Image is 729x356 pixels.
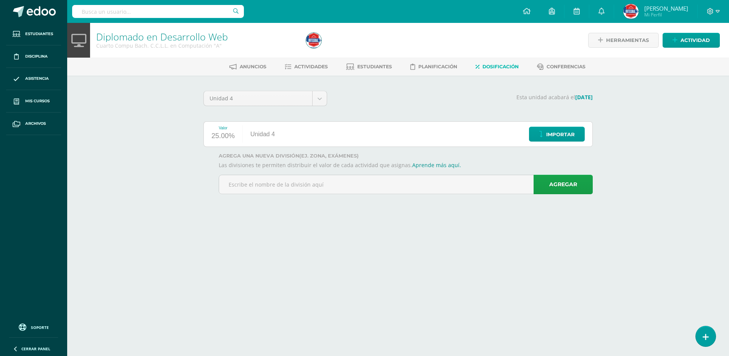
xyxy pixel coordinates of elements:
[204,91,327,106] a: Unidad 4
[588,33,659,48] a: Herramientas
[606,33,649,47] span: Herramientas
[229,61,266,73] a: Anuncios
[25,31,53,37] span: Estudiantes
[6,68,61,90] a: Asistencia
[681,33,710,47] span: Actividad
[25,121,46,127] span: Archivos
[294,64,328,69] span: Actividades
[96,31,297,42] h1: Diplomado en Desarrollo Web
[25,76,49,82] span: Asistencia
[418,64,457,69] span: Planificación
[72,5,244,18] input: Busca un usuario...
[575,93,593,101] strong: [DATE]
[534,175,593,194] a: Agregar
[529,127,585,142] a: Importar
[211,130,235,142] div: 25.00%
[482,64,519,69] span: Dosificación
[240,64,266,69] span: Anuncios
[336,94,593,101] p: Esta unidad acabará el
[219,175,592,194] input: Escribe el nombre de la división aquí
[219,153,593,159] label: Agrega una nueva división
[9,322,58,332] a: Soporte
[96,42,297,49] div: Cuarto Compu Bach. C.C.L.L. en Computación 'A'
[476,61,519,73] a: Dosificación
[219,162,593,169] p: Las divisiones te permiten distribuir el valor de cada actividad que asignas.
[644,11,688,18] span: Mi Perfil
[243,122,282,147] div: Unidad 4
[346,61,392,73] a: Estudiantes
[623,4,639,19] img: 5b05793df8038e2f74dd67e63a03d3f6.png
[6,45,61,68] a: Disciplina
[25,53,48,60] span: Disciplina
[25,98,50,104] span: Mis cursos
[644,5,688,12] span: [PERSON_NAME]
[537,61,585,73] a: Conferencias
[547,64,585,69] span: Conferencias
[285,61,328,73] a: Actividades
[31,325,49,330] span: Soporte
[306,33,321,48] img: 5b05793df8038e2f74dd67e63a03d3f6.png
[663,33,720,48] a: Actividad
[6,113,61,135] a: Archivos
[6,23,61,45] a: Estudiantes
[210,91,306,106] span: Unidad 4
[412,161,461,169] a: Aprende más aquí.
[211,126,235,130] div: Valor
[410,61,457,73] a: Planificación
[21,346,50,351] span: Cerrar panel
[546,127,575,142] span: Importar
[96,30,228,43] a: Diplomado en Desarrollo Web
[6,90,61,113] a: Mis cursos
[299,153,359,159] strong: (ej. Zona, Exámenes)
[357,64,392,69] span: Estudiantes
